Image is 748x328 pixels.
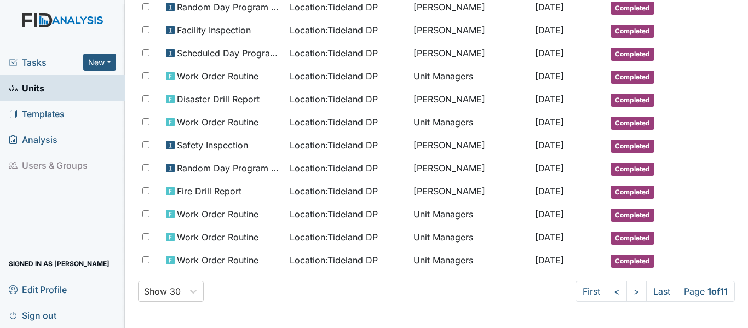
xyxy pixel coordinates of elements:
[177,47,281,60] span: Scheduled Day Program Inspection
[535,232,564,243] span: [DATE]
[177,1,281,14] span: Random Day Program Inspection
[290,208,378,221] span: Location : Tideland DP
[535,2,564,13] span: [DATE]
[611,94,654,107] span: Completed
[177,208,258,221] span: Work Order Routine
[409,203,530,226] td: Unit Managers
[611,163,654,176] span: Completed
[9,131,57,148] span: Analysis
[611,209,654,222] span: Completed
[177,185,241,198] span: Fire Drill Report
[409,180,530,203] td: [PERSON_NAME]
[290,116,378,129] span: Location : Tideland DP
[177,116,258,129] span: Work Order Routine
[409,111,530,134] td: Unit Managers
[9,255,110,272] span: Signed in as [PERSON_NAME]
[535,186,564,197] span: [DATE]
[290,231,378,244] span: Location : Tideland DP
[535,255,564,266] span: [DATE]
[607,281,627,302] a: <
[290,93,378,106] span: Location : Tideland DP
[177,231,258,244] span: Work Order Routine
[611,71,654,84] span: Completed
[611,25,654,38] span: Completed
[611,48,654,61] span: Completed
[535,140,564,151] span: [DATE]
[611,186,654,199] span: Completed
[177,139,248,152] span: Safety Inspection
[611,255,654,268] span: Completed
[409,65,530,88] td: Unit Managers
[290,254,378,267] span: Location : Tideland DP
[177,93,260,106] span: Disaster Drill Report
[535,48,564,59] span: [DATE]
[409,226,530,249] td: Unit Managers
[576,281,607,302] a: First
[177,70,258,83] span: Work Order Routine
[177,24,251,37] span: Facility Inspection
[409,134,530,157] td: [PERSON_NAME]
[9,105,65,122] span: Templates
[611,2,654,15] span: Completed
[9,307,56,324] span: Sign out
[611,140,654,153] span: Completed
[409,157,530,180] td: [PERSON_NAME]
[611,117,654,130] span: Completed
[646,281,677,302] a: Last
[535,94,564,105] span: [DATE]
[290,24,378,37] span: Location : Tideland DP
[535,25,564,36] span: [DATE]
[535,117,564,128] span: [DATE]
[409,88,530,111] td: [PERSON_NAME]
[535,163,564,174] span: [DATE]
[707,286,728,297] strong: 1 of 11
[535,71,564,82] span: [DATE]
[144,285,181,298] div: Show 30
[611,232,654,245] span: Completed
[83,54,116,71] button: New
[576,281,735,302] nav: task-pagination
[177,162,281,175] span: Random Day Program Inspection
[9,79,44,96] span: Units
[290,1,378,14] span: Location : Tideland DP
[290,185,378,198] span: Location : Tideland DP
[9,281,67,298] span: Edit Profile
[290,162,378,175] span: Location : Tideland DP
[177,254,258,267] span: Work Order Routine
[290,139,378,152] span: Location : Tideland DP
[626,281,647,302] a: >
[409,42,530,65] td: [PERSON_NAME]
[409,249,530,272] td: Unit Managers
[535,209,564,220] span: [DATE]
[290,47,378,60] span: Location : Tideland DP
[290,70,378,83] span: Location : Tideland DP
[9,56,83,69] a: Tasks
[409,19,530,42] td: [PERSON_NAME]
[677,281,735,302] span: Page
